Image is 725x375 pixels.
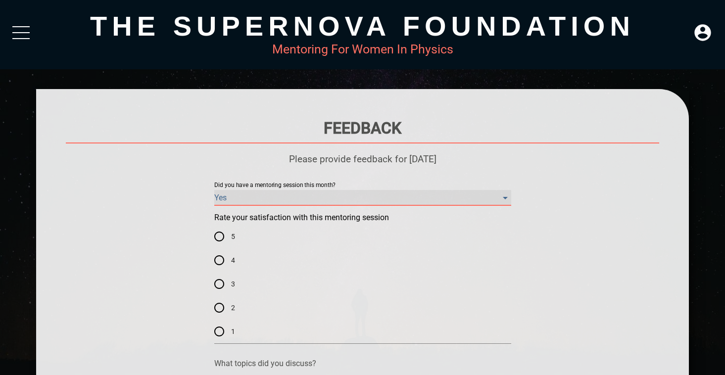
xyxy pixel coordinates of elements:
span: 2 [231,303,235,313]
span: 5 [231,232,235,242]
span: 1 [231,327,235,337]
p: What topics did you discuss? [214,359,511,368]
div: Yes [214,190,511,206]
span: 4 [231,255,235,266]
p: Please provide feedback for [DATE] [66,153,659,165]
div: Rate your satisfaction with this mentoring session [214,225,511,343]
label: Did you have a mentoring session this month? [214,183,336,188]
h1: Feedback [66,119,659,138]
div: Mentoring For Women In Physics [36,42,689,56]
legend: Rate your satisfaction with this mentoring session [214,214,389,222]
div: The Supernova Foundation [36,10,689,42]
span: 3 [231,279,235,289]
